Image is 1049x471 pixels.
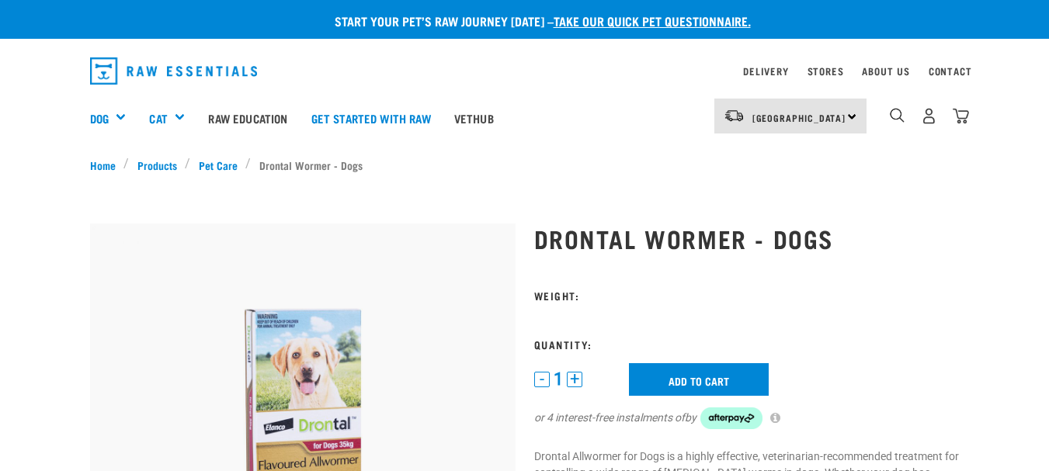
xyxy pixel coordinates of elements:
h3: Weight: [534,289,960,301]
a: Cat [149,109,167,127]
img: user.png [921,108,937,124]
img: Afterpay [700,407,762,429]
a: Vethub [443,87,505,149]
button: + [567,372,582,387]
input: Add to cart [629,363,769,396]
a: Home [90,157,124,173]
img: home-icon@2x.png [953,108,969,124]
a: take our quick pet questionnaire. [554,17,751,24]
nav: dropdown navigation [78,51,972,91]
a: About Us [862,68,909,74]
a: Raw Education [196,87,299,149]
nav: breadcrumbs [90,157,960,173]
span: [GEOGRAPHIC_DATA] [752,115,846,120]
img: home-icon-1@2x.png [890,108,905,123]
a: Products [129,157,185,173]
a: Get started with Raw [300,87,443,149]
a: Pet Care [190,157,245,173]
button: - [534,372,550,387]
h1: Drontal Wormer - Dogs [534,224,960,252]
span: 1 [554,371,563,387]
a: Dog [90,109,109,127]
img: van-moving.png [724,109,745,123]
a: Contact [929,68,972,74]
h3: Quantity: [534,338,960,350]
div: or 4 interest-free instalments of by [534,407,960,429]
img: Raw Essentials Logo [90,57,258,85]
a: Stores [808,68,844,74]
a: Delivery [743,68,788,74]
